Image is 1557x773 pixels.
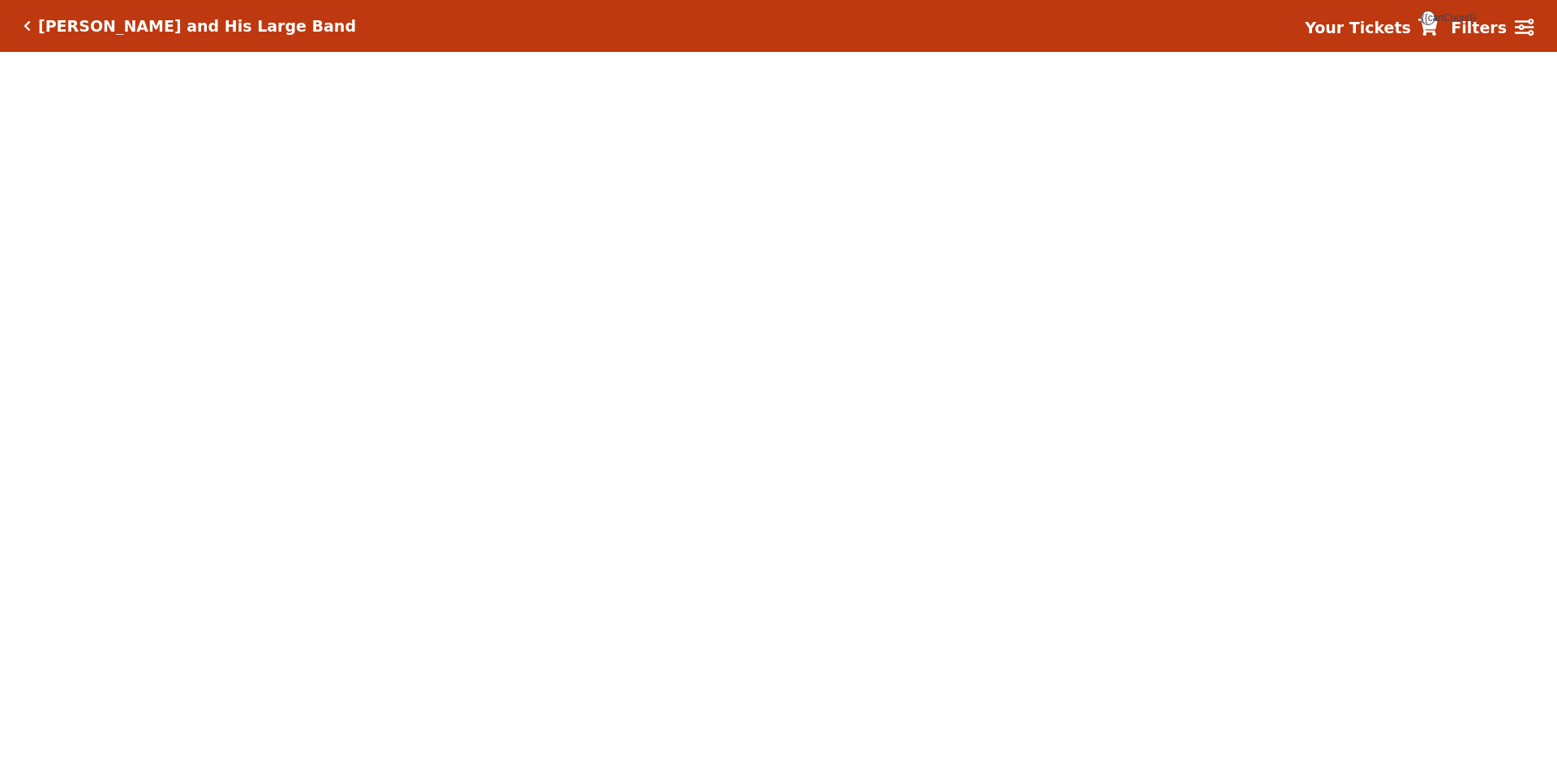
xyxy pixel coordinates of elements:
[1305,19,1411,37] strong: Your Tickets
[1451,16,1533,40] a: Filters
[1305,16,1438,40] a: Your Tickets {{cartCount}}
[1451,19,1507,37] strong: Filters
[38,17,356,36] h5: [PERSON_NAME] and His Large Band
[24,20,31,32] a: Click here to go back to filters
[1421,11,1435,25] span: {{cartCount}}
